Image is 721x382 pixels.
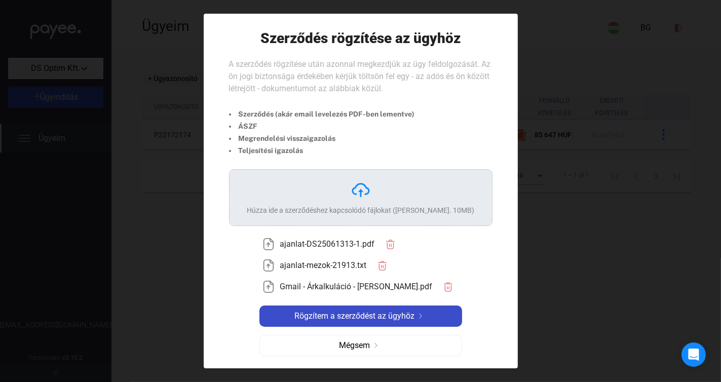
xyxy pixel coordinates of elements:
[385,239,396,250] img: trash-red
[259,305,462,327] button: Rögzítem a szerződést az ügyhözarrow-right-white
[229,132,415,144] li: Megrendelési visszaigazolás
[260,29,461,47] h1: Szerződés rögzítése az ügyhöz
[380,234,401,255] button: trash-red
[339,339,370,352] span: Mégsem
[229,144,415,157] li: Teljesítési igazolás
[437,276,459,297] button: trash-red
[280,259,366,272] span: ajanlat-mezok-21913.txt
[229,59,491,93] span: A szerződés rögzítése után azonnal megkezdjük az ügy feldolgozását. Az ön jogi biztonsága érdekéb...
[262,281,275,293] img: upload-paper
[247,205,474,215] div: Húzza ide a szerződéshez kapcsolódó fájlokat ([PERSON_NAME]. 10MB)
[370,343,382,348] img: arrow-right-grey
[294,310,414,322] span: Rögzítem a szerződést az ügyhöz
[377,260,388,271] img: trash-red
[280,281,432,293] span: Gmail - Árkalkuláció - [PERSON_NAME].pdf
[262,238,275,250] img: upload-paper
[443,282,453,292] img: trash-red
[351,180,371,200] img: upload-cloud
[229,120,415,132] li: ÁSZF
[414,314,427,319] img: arrow-right-white
[229,108,415,120] li: Szerződés (akár email levelezés PDF-ben lementve)
[259,335,462,356] button: Mégsemarrow-right-grey
[280,238,374,250] span: ajanlat-DS25061313-1.pdf
[262,259,275,272] img: upload-paper
[371,255,393,276] button: trash-red
[681,342,706,367] div: Open Intercom Messenger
